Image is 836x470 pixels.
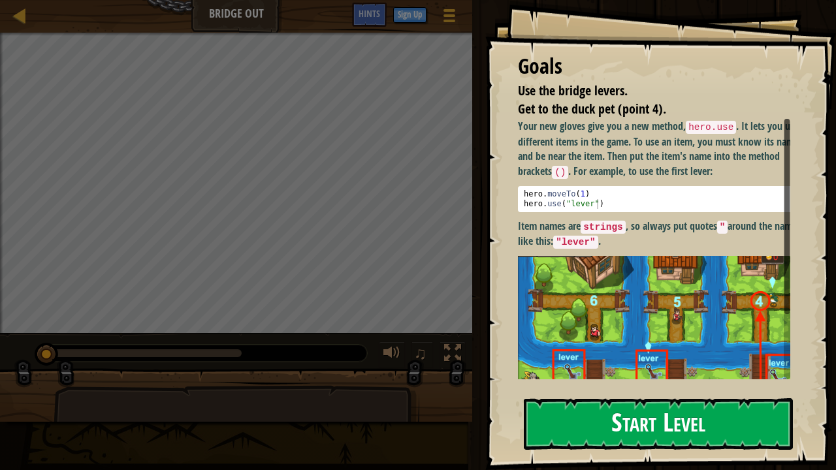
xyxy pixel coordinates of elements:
[518,256,800,424] img: Screenshot 2022 10 06 at 14
[518,119,800,180] p: Your new gloves give you a new method, . It lets you use different items in the game. To use an i...
[440,341,466,368] button: Toggle fullscreen
[433,3,466,33] button: Show game menu
[502,100,787,119] li: Get to the duck pet (point 4).
[581,221,625,234] code: strings
[518,82,628,99] span: Use the bridge levers.
[379,341,405,368] button: Adjust volume
[393,7,426,23] button: Sign Up
[359,7,380,20] span: Hints
[717,221,728,234] code: "
[518,100,666,117] span: Get to the duck pet (point 4).
[518,52,790,82] div: Goals
[414,343,427,363] span: ♫
[553,236,598,249] code: "lever"
[552,166,568,179] code: ()
[686,121,736,134] code: hero.use
[502,82,787,101] li: Use the bridge levers.
[411,341,434,368] button: ♫
[524,398,793,450] button: Start Level
[518,219,799,249] strong: Item names are , so always put quotes around the name, like this: .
